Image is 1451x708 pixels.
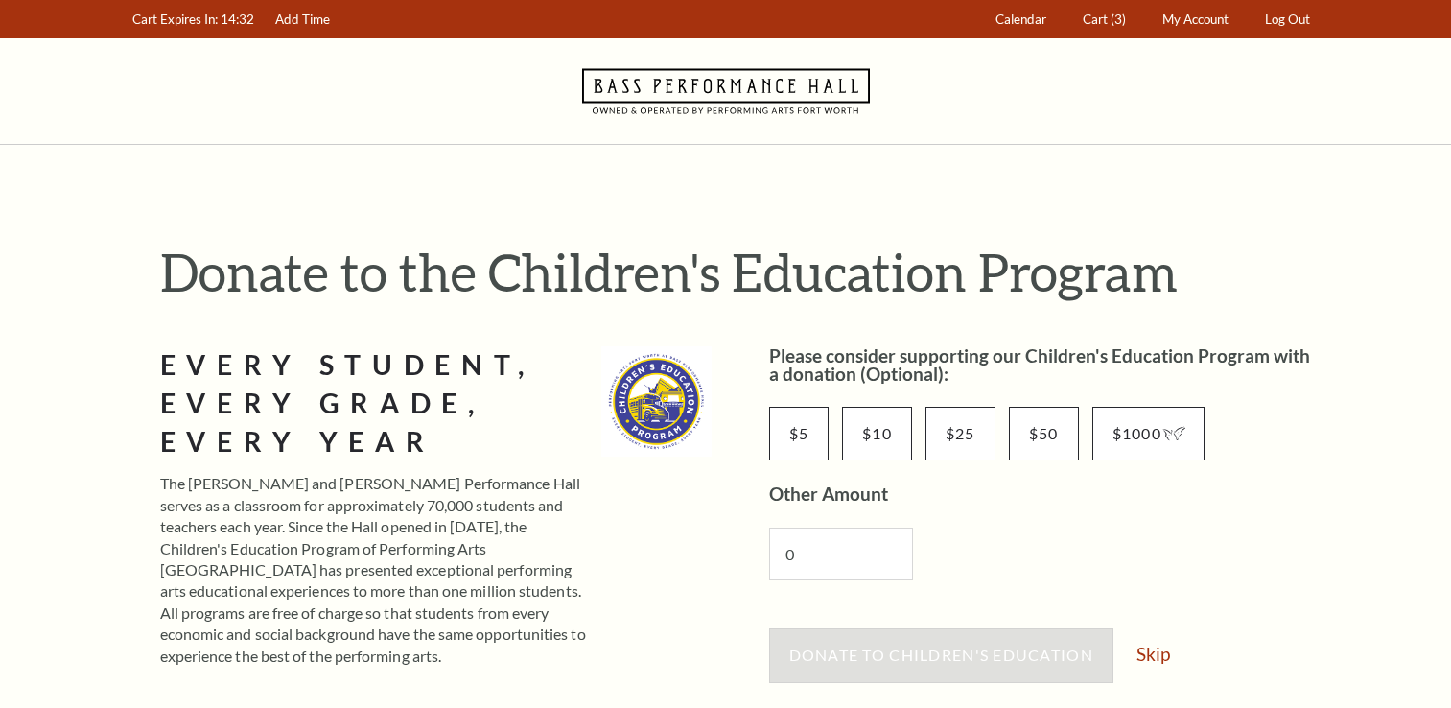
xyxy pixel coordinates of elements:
[221,12,254,27] span: 14:32
[842,407,912,460] input: $10
[1111,12,1126,27] span: (3)
[769,407,830,460] input: $5
[1073,1,1135,38] a: Cart (3)
[601,346,712,457] img: cep_logo_2022_standard_335x335.jpg
[769,344,1310,385] label: Please consider supporting our Children's Education Program with a donation (Optional):
[1009,407,1079,460] input: $50
[1136,645,1170,663] a: Skip
[769,628,1113,682] button: Donate to Children's Education
[160,346,588,461] h2: Every Student, Every Grade, Every Year
[1092,407,1205,460] input: $1000
[986,1,1055,38] a: Calendar
[266,1,339,38] a: Add Time
[160,473,588,667] p: The [PERSON_NAME] and [PERSON_NAME] Performance Hall serves as a classroom for approximately 70,0...
[1255,1,1319,38] a: Log Out
[132,12,218,27] span: Cart Expires In:
[1153,1,1237,38] a: My Account
[160,241,1321,303] h1: Donate to the Children's Education Program
[789,646,1093,664] span: Donate to Children's Education
[769,483,888,505] label: Other Amount
[1162,12,1229,27] span: My Account
[995,12,1046,27] span: Calendar
[925,407,995,460] input: $25
[1083,12,1108,27] span: Cart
